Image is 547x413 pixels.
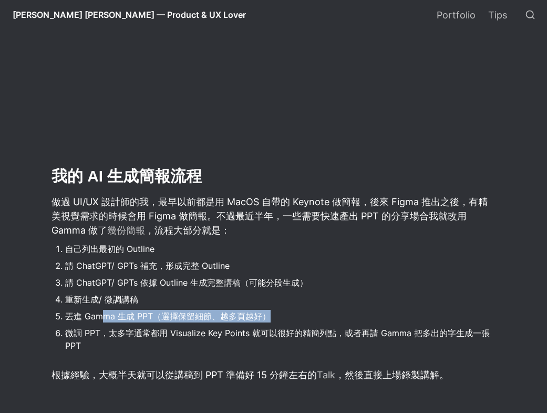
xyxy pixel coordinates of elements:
p: 根據經驗，大概半天就可以從講稿到 PPT 準備好 15 分鐘左右的 ，然後直接上場錄製講解。 [50,366,497,384]
li: 微調 PPT，太多字通常都用 Visualize Key Points 就可以很好的精簡列點，或者再請 Gamma 把多出的字生成一張 PPT [65,325,497,354]
li: 自己列出最初的 Outline [65,241,497,257]
li: 重新生成/ 微調講稿 [65,291,497,307]
p: 做過 UI/UX 設計師的我，最早以前都是用 MacOS 自帶的 Keynote 做簡報，後來 Figma 推出之後，有精美視覺需求的時候會用 Figma 做簡報。不過最近半年，一些需要快速產出... [50,193,497,239]
a: Talk [317,369,335,380]
span: [PERSON_NAME] [PERSON_NAME] — Product & UX Lover [13,9,246,20]
li: 請 ChatGPT/ GPTs 依據 Outline 生成完整講稿（可能分段生成） [65,275,497,290]
h2: 我的 AI 生成簡報流程 [50,165,497,188]
li: 請 ChatGPT/ GPTs 補充，形成完整 Outline [65,258,497,274]
li: 丟進 Gamma 生成 PPT（選擇保留細節、越多頁越好） [65,308,497,324]
a: 幾份簡報 [107,225,145,236]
